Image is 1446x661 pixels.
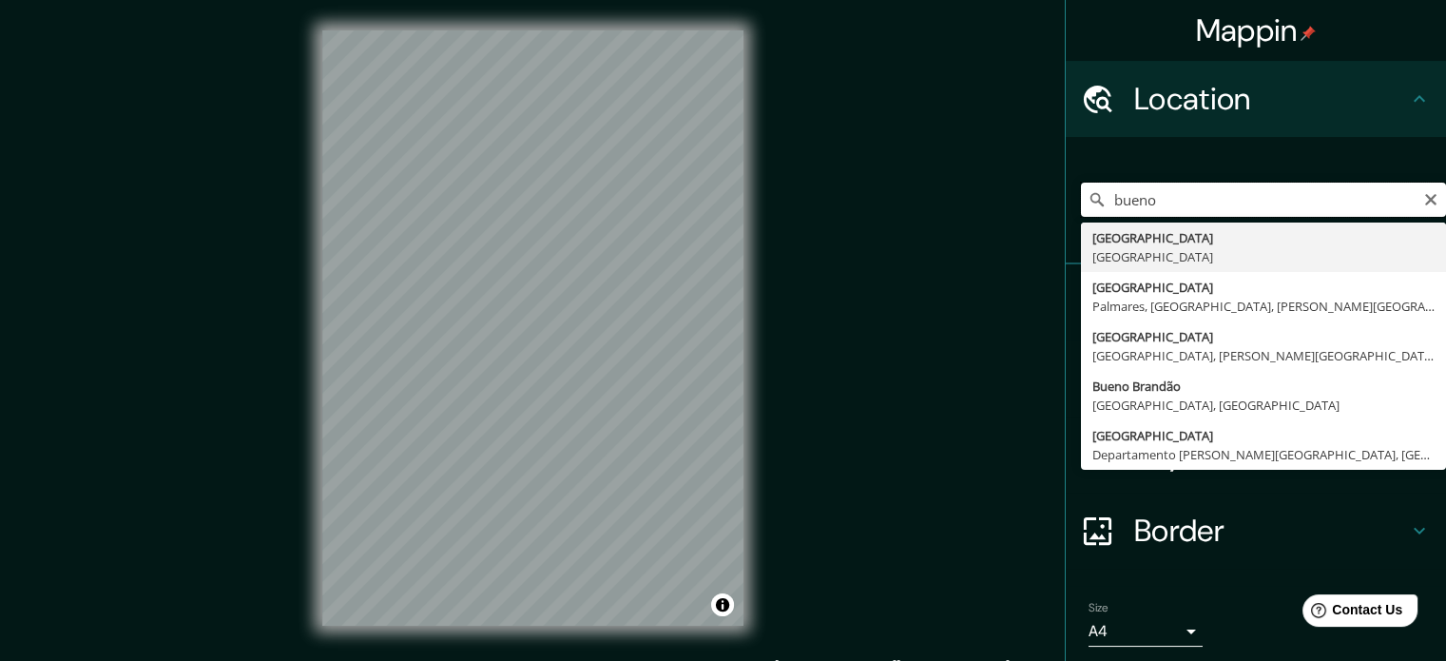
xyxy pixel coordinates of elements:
[1092,346,1435,365] div: [GEOGRAPHIC_DATA], [PERSON_NAME][GEOGRAPHIC_DATA]
[1066,264,1446,340] div: Pins
[1066,493,1446,569] div: Border
[322,30,743,626] canvas: Map
[1066,61,1446,137] div: Location
[1066,340,1446,417] div: Style
[1066,417,1446,493] div: Layout
[1092,297,1435,316] div: Palmares, [GEOGRAPHIC_DATA], [PERSON_NAME][GEOGRAPHIC_DATA]
[1301,26,1316,41] img: pin-icon.png
[1134,80,1408,118] h4: Location
[1092,228,1435,247] div: [GEOGRAPHIC_DATA]
[1134,512,1408,550] h4: Border
[1092,396,1435,415] div: [GEOGRAPHIC_DATA], [GEOGRAPHIC_DATA]
[1092,445,1435,464] div: Departamento [PERSON_NAME][GEOGRAPHIC_DATA], [GEOGRAPHIC_DATA]
[1423,189,1438,207] button: Clear
[1092,327,1435,346] div: [GEOGRAPHIC_DATA]
[1092,377,1435,396] div: Bueno Brandão
[711,593,734,616] button: Toggle attribution
[1277,587,1425,640] iframe: Help widget launcher
[1081,183,1446,217] input: Pick your city or area
[1092,247,1435,266] div: [GEOGRAPHIC_DATA]
[1196,11,1317,49] h4: Mappin
[1089,616,1203,647] div: A4
[1092,426,1435,445] div: [GEOGRAPHIC_DATA]
[1089,600,1109,616] label: Size
[1092,278,1435,297] div: [GEOGRAPHIC_DATA]
[1134,436,1408,474] h4: Layout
